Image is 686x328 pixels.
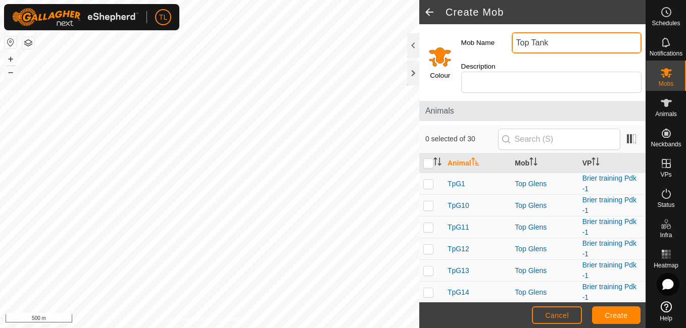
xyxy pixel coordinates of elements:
[660,172,671,178] span: VPs
[471,159,479,167] p-sorticon: Activate to sort
[657,202,674,208] span: Status
[448,244,469,254] span: TpG12
[660,232,672,238] span: Infra
[5,36,17,48] button: Reset Map
[529,159,537,167] p-sorticon: Activate to sort
[448,200,469,211] span: TpG10
[170,315,208,324] a: Privacy Policy
[650,50,682,57] span: Notifications
[515,179,574,189] div: Top Glens
[582,196,636,214] a: Brier training Pdk -1
[433,159,442,167] p-sorticon: Activate to sort
[448,179,465,189] span: TpG1
[655,111,677,117] span: Animals
[654,262,678,268] span: Heatmap
[532,306,582,324] button: Cancel
[448,287,469,298] span: TpG14
[578,153,646,173] th: VP
[515,244,574,254] div: Top Glens
[652,20,680,26] span: Schedules
[5,66,17,78] button: –
[515,222,574,233] div: Top Glens
[159,12,167,23] span: TL
[430,71,450,81] label: Colour
[12,8,138,26] img: Gallagher Logo
[448,265,469,276] span: TpG13
[582,217,636,236] a: Brier training Pdk -1
[582,261,636,280] a: Brier training Pdk -1
[646,297,686,325] a: Help
[448,222,469,233] span: TpG11
[511,153,578,173] th: Mob
[461,62,512,72] label: Description
[515,200,574,211] div: Top Glens
[605,311,628,319] span: Create
[5,53,17,65] button: +
[220,315,250,324] a: Contact Us
[425,134,498,144] span: 0 selected of 30
[592,306,641,324] button: Create
[659,81,673,87] span: Mobs
[425,105,640,117] span: Animals
[582,174,636,193] a: Brier training Pdk -1
[444,153,511,173] th: Animal
[582,283,636,301] a: Brier training Pdk -1
[582,239,636,258] a: Brier training Pdk -1
[545,311,569,319] span: Cancel
[651,141,681,147] span: Neckbands
[515,287,574,298] div: Top Glens
[592,159,600,167] p-sorticon: Activate to sort
[515,265,574,276] div: Top Glens
[498,129,620,150] input: Search (S)
[22,37,34,49] button: Map Layers
[461,32,512,53] label: Mob Name
[660,315,672,321] span: Help
[446,6,646,18] h2: Create Mob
